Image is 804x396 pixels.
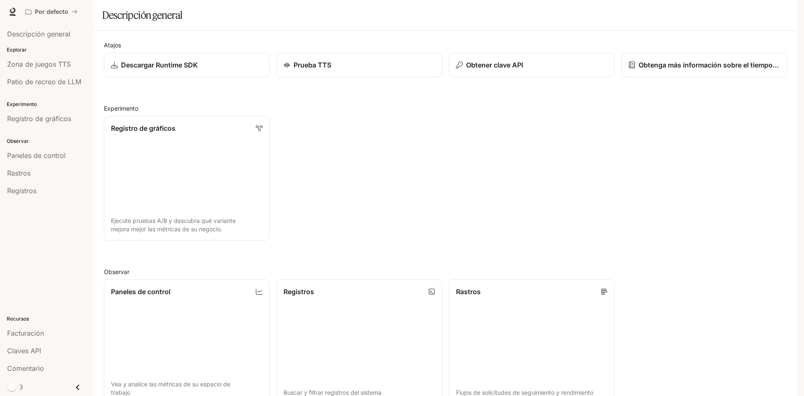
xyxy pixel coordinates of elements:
[104,53,270,77] a: Descargar Runtime SDK
[104,105,138,112] font: Experimento
[283,287,314,296] font: Registros
[294,61,331,69] font: Prueba TTS
[449,53,615,77] button: Obtener clave API
[121,61,198,69] font: Descargar Runtime SDK
[111,124,175,132] font: Registro de gráficos
[111,287,170,296] font: Paneles de control
[283,389,381,396] font: Buscar y filtrar registros del sistema
[102,9,183,21] font: Descripción general
[104,41,121,49] font: Atajos
[466,61,523,69] font: Obtener clave API
[104,116,270,241] a: Registro de gráficosEjecute pruebas A/B y descubra qué variante mejora mejor las métricas de su n...
[456,287,481,296] font: Rastros
[22,3,81,20] button: Todos los espacios de trabajo
[35,8,68,15] font: Por defecto
[104,268,129,275] font: Observar
[621,53,787,77] a: Obtenga más información sobre el tiempo de ejecución
[276,53,442,77] a: Prueba TTS
[456,389,593,396] font: Flujos de solicitudes de seguimiento y rendimiento
[111,217,236,233] font: Ejecute pruebas A/B y descubra qué variante mejora mejor las métricas de su negocio.
[111,380,230,396] font: Vea y analice las métricas de su espacio de trabajo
